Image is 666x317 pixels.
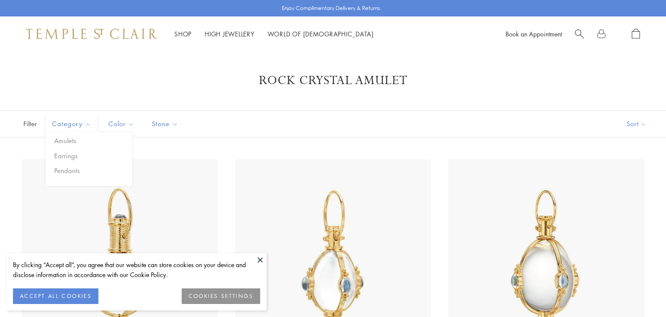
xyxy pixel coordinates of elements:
[35,73,631,88] h1: Rock Crystal Amulet
[147,118,185,129] span: Stone
[282,4,380,13] p: Enjoy Complimentary Delivery & Returns
[13,260,260,280] div: By clicking “Accept all”, you agree that our website can store cookies on your device and disclos...
[632,29,640,39] a: Open Shopping Bag
[104,118,141,129] span: Color
[46,114,98,134] button: Category
[174,29,192,38] a: ShopShop
[13,288,98,304] button: ACCEPT ALL COOKIES
[174,29,374,39] nav: Main navigation
[268,29,374,38] a: World of [DEMOGRAPHIC_DATA]World of [DEMOGRAPHIC_DATA]
[182,288,260,304] button: COOKIES SETTINGS
[607,111,666,137] button: Show sort by
[506,29,562,38] a: Book an Appointment
[575,29,584,39] a: Search
[102,114,141,134] button: Color
[26,29,157,39] img: Temple St. Clair
[205,29,255,38] a: High JewelleryHigh Jewellery
[145,114,185,134] button: Stone
[48,118,98,129] span: Category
